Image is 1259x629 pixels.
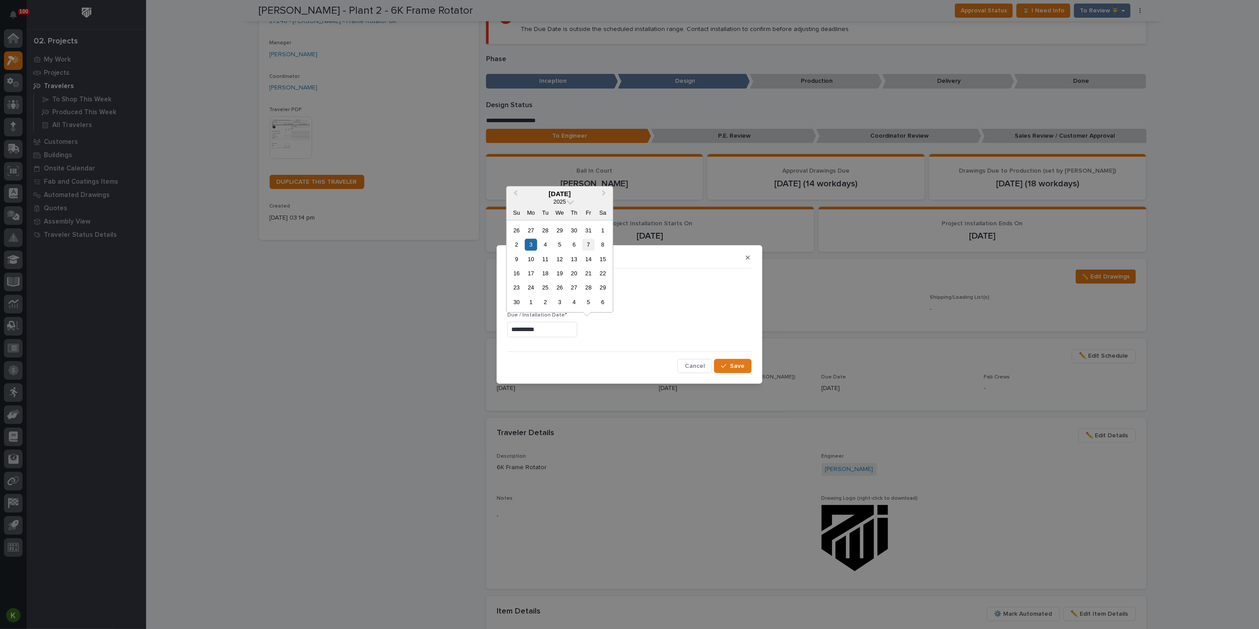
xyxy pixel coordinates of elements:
div: Choose Wednesday, November 12th, 2025 [554,253,566,265]
div: Choose Tuesday, October 28th, 2025 [539,224,551,236]
div: Sa [597,207,609,219]
div: [DATE] [506,190,613,198]
span: Save [730,362,745,370]
div: Choose Monday, November 17th, 2025 [525,267,537,279]
div: Choose Friday, November 14th, 2025 [583,253,595,265]
button: Next Month [598,187,612,201]
span: 2025 [553,198,566,205]
div: Choose Thursday, December 4th, 2025 [568,296,580,308]
div: Choose Thursday, November 20th, 2025 [568,267,580,279]
div: Choose Monday, November 10th, 2025 [525,253,537,265]
div: Choose Monday, December 1st, 2025 [525,296,537,308]
div: We [554,207,566,219]
div: Choose Sunday, November 16th, 2025 [510,267,522,279]
div: Su [510,207,522,219]
div: Choose Tuesday, December 2nd, 2025 [539,296,551,308]
div: Choose Sunday, November 2nd, 2025 [510,239,522,251]
div: Choose Tuesday, November 11th, 2025 [539,253,551,265]
div: Choose Wednesday, November 5th, 2025 [554,239,566,251]
div: Choose Tuesday, November 18th, 2025 [539,267,551,279]
div: Mo [525,207,537,219]
div: Choose Sunday, October 26th, 2025 [510,224,522,236]
div: month 2025-11 [510,223,610,309]
div: Choose Saturday, November 8th, 2025 [597,239,609,251]
div: Tu [539,207,551,219]
div: Choose Saturday, November 22nd, 2025 [597,267,609,279]
div: Choose Saturday, November 1st, 2025 [597,224,609,236]
div: Choose Monday, November 3rd, 2025 [525,239,537,251]
button: Cancel [677,359,712,373]
div: Choose Saturday, December 6th, 2025 [597,296,609,308]
div: Choose Friday, November 7th, 2025 [583,239,595,251]
button: Previous Month [507,187,521,201]
div: Choose Friday, December 5th, 2025 [583,296,595,308]
button: Save [714,359,752,373]
div: Choose Friday, November 21st, 2025 [583,267,595,279]
div: Choose Wednesday, November 26th, 2025 [554,282,566,294]
div: Choose Monday, November 24th, 2025 [525,282,537,294]
div: Choose Saturday, November 15th, 2025 [597,253,609,265]
div: Choose Monday, October 27th, 2025 [525,224,537,236]
div: Choose Saturday, November 29th, 2025 [597,282,609,294]
div: Choose Thursday, October 30th, 2025 [568,224,580,236]
div: Choose Friday, October 31st, 2025 [583,224,595,236]
div: Choose Tuesday, November 4th, 2025 [539,239,551,251]
div: Choose Sunday, November 23rd, 2025 [510,282,522,294]
div: Choose Friday, November 28th, 2025 [583,282,595,294]
div: Choose Sunday, November 9th, 2025 [510,253,522,265]
div: Choose Wednesday, October 29th, 2025 [554,224,566,236]
div: Fr [583,207,595,219]
span: Cancel [685,362,705,370]
div: Choose Sunday, November 30th, 2025 [510,296,522,308]
div: Choose Thursday, November 13th, 2025 [568,253,580,265]
div: Choose Tuesday, November 25th, 2025 [539,282,551,294]
div: Choose Wednesday, December 3rd, 2025 [554,296,566,308]
div: Choose Thursday, November 27th, 2025 [568,282,580,294]
div: Th [568,207,580,219]
div: Choose Wednesday, November 19th, 2025 [554,267,566,279]
div: Choose Thursday, November 6th, 2025 [568,239,580,251]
